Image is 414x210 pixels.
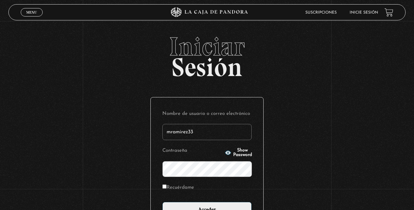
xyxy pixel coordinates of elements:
h2: Sesión [8,34,406,75]
input: Recuérdame [162,184,167,189]
button: Show Password [225,148,252,157]
a: Inicie sesión [350,11,378,15]
span: Menu [26,10,37,14]
label: Nombre de usuario o correo electrónico [162,109,252,119]
a: Suscripciones [305,11,337,15]
span: Iniciar [8,34,406,60]
a: View your shopping cart [385,8,393,17]
span: Show Password [233,148,252,157]
label: Recuérdame [162,183,194,193]
label: Contraseña [162,146,223,156]
span: Cerrar [24,16,39,20]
